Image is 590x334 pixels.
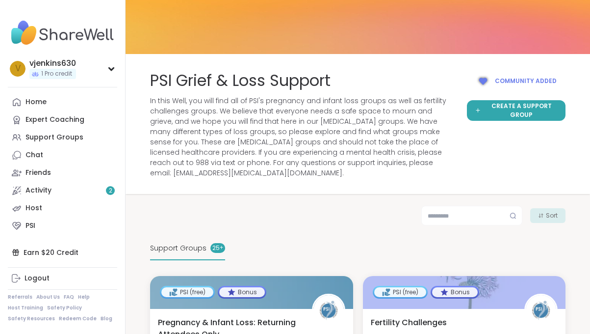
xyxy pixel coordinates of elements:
span: 2 [109,187,112,195]
a: Host Training [8,305,43,311]
div: Friends [26,168,51,178]
span: 1 Pro credit [41,70,72,78]
span: PSI Grief & Loss Support [150,70,331,92]
a: Help [78,294,90,301]
a: Safety Policy [47,305,82,311]
span: In this Well, you will find all of PSI's pregnancy and infant loss groups as well as fertility ch... [150,96,455,178]
div: PSI (free) [161,287,213,297]
a: Blog [101,315,112,322]
div: Logout [25,274,50,283]
div: Bonus [432,287,478,297]
a: Referrals [8,294,32,301]
div: Bonus [219,287,265,297]
a: Redeem Code [59,315,97,322]
a: Activity2 [8,182,117,199]
div: Expert Coaching [26,115,84,125]
div: Activity [26,186,51,195]
span: Community added [495,77,557,85]
span: v [15,62,21,75]
div: Chat [26,150,43,160]
div: Support Groups [26,133,83,142]
span: Create a support group [485,102,558,119]
div: PSI [26,221,35,231]
span: Sort [546,211,558,220]
a: About Us [36,294,60,301]
a: Logout [8,270,117,287]
a: PSI [8,217,117,235]
a: Support Groups [8,129,117,146]
pre: + [220,244,223,252]
a: Safety Resources [8,315,55,322]
span: Fertility Challenges [371,317,447,329]
a: Friends [8,164,117,182]
div: Host [26,203,42,213]
div: Earn $20 Credit [8,244,117,261]
img: PSIHost1 [313,295,344,326]
a: Chat [8,146,117,164]
a: Home [8,93,117,111]
a: Host [8,199,117,217]
div: 25 [210,243,225,253]
img: PSIHost1 [526,295,556,326]
a: FAQ [64,294,74,301]
img: ShareWell Nav Logo [8,16,117,50]
a: Create a support group [467,100,565,121]
div: vjenkins630 [29,58,76,69]
a: Expert Coaching [8,111,117,129]
span: Support Groups [150,243,206,253]
div: Home [26,97,47,107]
button: Community added [467,70,565,92]
div: PSI (free) [374,287,426,297]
